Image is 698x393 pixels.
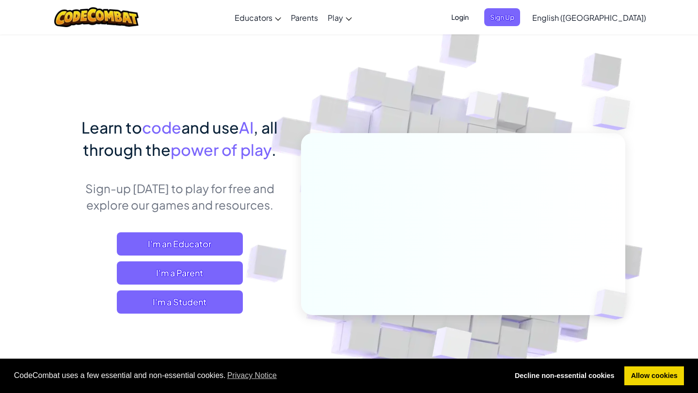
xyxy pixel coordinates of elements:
a: Parents [286,4,323,30]
a: I'm a Parent [117,261,243,285]
a: I'm an Educator [117,232,243,256]
span: AI [239,118,254,137]
span: power of play [171,140,271,159]
span: Play [328,13,343,23]
img: Overlap cubes [448,72,518,144]
a: learn more about cookies [226,368,279,383]
button: Sign Up [484,8,520,26]
span: English ([GEOGRAPHIC_DATA]) [532,13,646,23]
span: CodeCombat uses a few essential and non-essential cookies. [14,368,501,383]
a: Play [323,4,357,30]
span: and use [181,118,239,137]
img: Overlap cubes [409,306,495,387]
span: Learn to [81,118,142,137]
span: Educators [235,13,272,23]
a: allow cookies [624,366,684,386]
img: Overlap cubes [578,269,650,340]
span: . [271,140,276,159]
a: Educators [230,4,286,30]
img: Overlap cubes [573,73,657,154]
a: deny cookies [508,366,621,386]
span: code [142,118,181,137]
p: Sign-up [DATE] to play for free and explore our games and resources. [73,180,286,213]
a: English ([GEOGRAPHIC_DATA]) [527,4,651,30]
button: I'm a Student [117,290,243,314]
img: CodeCombat logo [54,7,139,27]
button: Login [445,8,475,26]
